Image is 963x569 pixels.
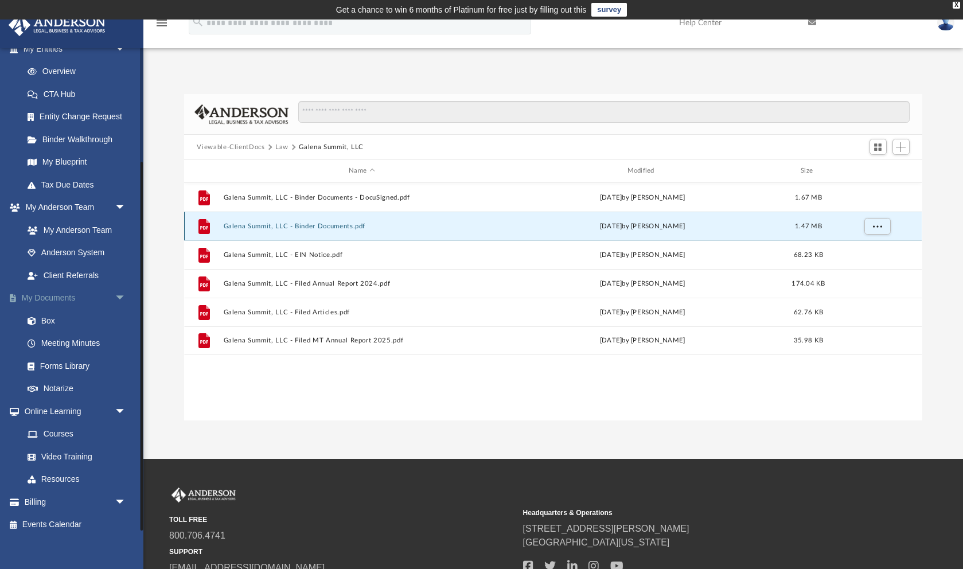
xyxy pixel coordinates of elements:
[794,337,823,344] span: 35.98 KB
[8,490,143,513] a: Billingarrow_drop_down
[336,3,587,17] div: Get a chance to win 6 months of Platinum for free just by filling out this
[8,37,143,60] a: My Entitiesarrow_drop_down
[169,531,225,540] a: 800.706.4741
[16,60,143,83] a: Overview
[298,101,909,123] input: Search files and folders
[523,524,689,533] a: [STREET_ADDRESS][PERSON_NAME]
[16,241,138,264] a: Anderson System
[115,196,138,220] span: arrow_drop_down
[504,166,781,176] div: Modified
[16,173,143,196] a: Tax Due Dates
[523,508,869,518] small: Headquarters & Operations
[591,3,627,17] a: survey
[796,194,822,200] span: 1.67 MB
[115,490,138,514] span: arrow_drop_down
[169,547,515,557] small: SUPPORT
[796,223,822,229] span: 1.47 MB
[224,309,500,316] button: Galena Summit, LLC - Filed Articles.pdf
[523,537,670,547] a: [GEOGRAPHIC_DATA][US_STATE]
[8,400,138,423] a: Online Learningarrow_drop_down
[505,307,781,317] div: [DATE] by [PERSON_NAME]
[792,280,825,286] span: 174.04 KB
[224,251,500,259] button: Galena Summit, LLC - EIN Notice.pdf
[224,223,500,230] button: Galena Summit, LLC - Binder Documents.pdf
[16,106,143,128] a: Entity Change Request
[192,15,204,28] i: search
[16,332,143,355] a: Meeting Minutes
[16,83,143,106] a: CTA Hub
[8,513,143,536] a: Events Calendar
[16,128,143,151] a: Binder Walkthrough
[837,166,917,176] div: id
[115,37,138,61] span: arrow_drop_down
[16,354,138,377] a: Forms Library
[169,515,515,525] small: TOLL FREE
[8,196,138,219] a: My Anderson Teamarrow_drop_down
[16,445,132,468] a: Video Training
[937,14,954,31] img: User Pic
[115,287,138,310] span: arrow_drop_down
[16,264,138,287] a: Client Referrals
[16,151,138,174] a: My Blueprint
[5,14,109,36] img: Anderson Advisors Platinum Portal
[794,309,823,315] span: 62.76 KB
[224,280,500,287] button: Galena Summit, LLC - Filed Annual Report 2024.pdf
[505,250,781,260] div: [DATE] by [PERSON_NAME]
[275,142,288,153] button: Law
[189,166,218,176] div: id
[864,217,891,235] button: More options
[794,251,823,258] span: 68.23 KB
[505,278,781,289] div: [DATE] by [PERSON_NAME]
[223,166,500,176] div: Name
[505,192,781,202] div: [DATE] by [PERSON_NAME]
[16,377,143,400] a: Notarize
[155,22,169,30] a: menu
[16,309,138,332] a: Box
[16,423,138,446] a: Courses
[16,219,132,241] a: My Anderson Team
[224,337,500,344] button: Galena Summit, LLC - Filed MT Annual Report 2025.pdf
[892,139,910,155] button: Add
[197,142,264,153] button: Viewable-ClientDocs
[870,139,887,155] button: Switch to Grid View
[184,183,922,426] div: grid
[16,468,138,491] a: Resources
[505,221,781,231] div: [DATE] by [PERSON_NAME]
[169,488,238,502] img: Anderson Advisors Platinum Portal
[299,142,364,153] button: Galena Summit, LLC
[953,2,960,9] div: close
[505,336,781,346] div: [DATE] by [PERSON_NAME]
[115,400,138,423] span: arrow_drop_down
[155,16,169,30] i: menu
[786,166,832,176] div: Size
[224,194,500,201] button: Galena Summit, LLC - Binder Documents - DocuSigned.pdf
[8,287,143,310] a: My Documentsarrow_drop_down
